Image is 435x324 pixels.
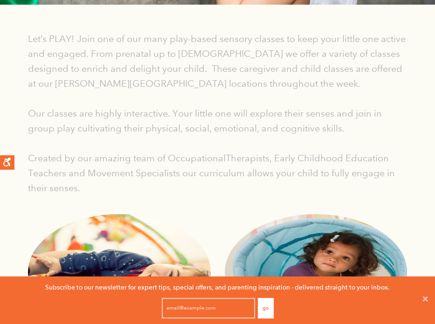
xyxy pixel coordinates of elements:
p: Let’s PLAY! Join one of our many play-based sensory classes to keep your little one active and en... [28,31,407,91]
p: Subscribe to our newsletter for expert tips, special offers, and parenting inspiration - delivere... [45,282,390,292]
button: Go [258,298,274,318]
p: Our classes are highly interactive. Your little one will explore their senses and join in group p... [28,106,407,136]
p: Created by our amazing team of OccupationalTherapists, Early Childhood Education Teachers and Mov... [28,151,407,195]
input: email@example.com [162,298,255,318]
